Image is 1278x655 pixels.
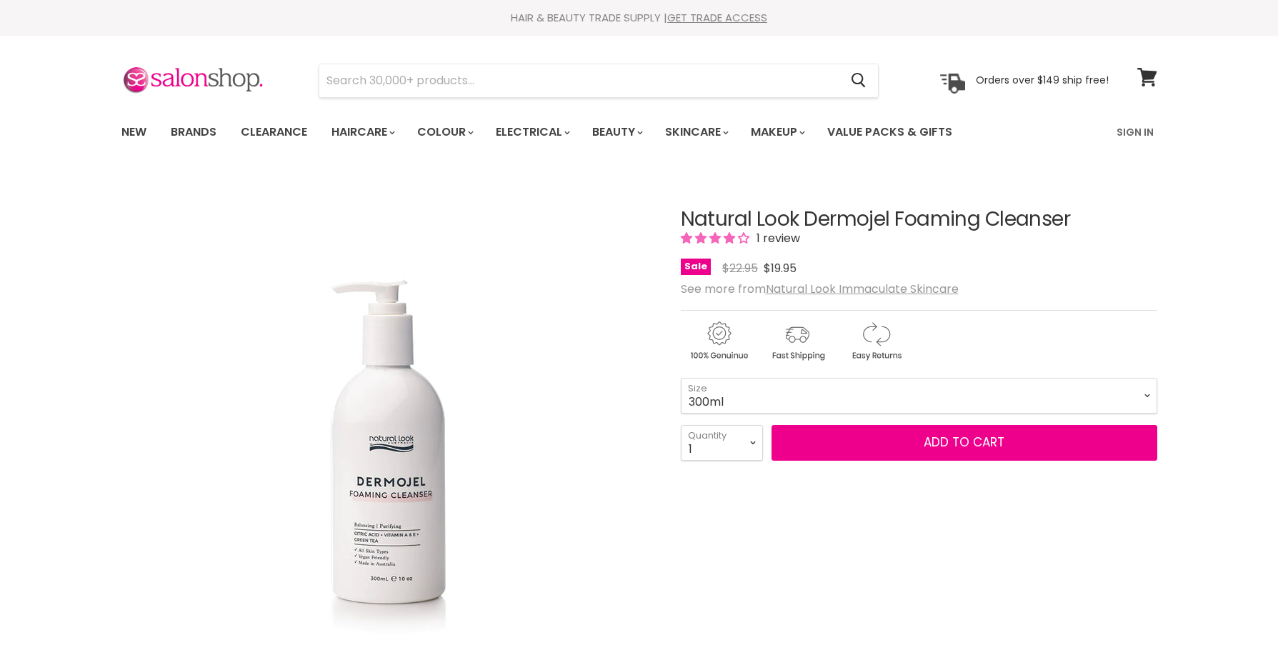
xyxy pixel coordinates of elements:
[759,319,835,363] img: shipping.gif
[840,64,878,97] button: Search
[772,425,1157,461] button: Add to cart
[160,117,227,147] a: Brands
[817,117,963,147] a: Value Packs & Gifts
[722,260,758,276] span: $22.95
[1108,117,1162,147] a: Sign In
[764,260,797,276] span: $19.95
[111,111,1036,153] ul: Main menu
[681,259,711,275] span: Sale
[976,74,1109,86] p: Orders over $149 ship free!
[681,281,959,297] span: See more from
[681,209,1157,231] h1: Natural Look Dermojel Foaming Cleanser
[581,117,652,147] a: Beauty
[740,117,814,147] a: Makeup
[838,319,914,363] img: returns.gif
[667,10,767,25] a: GET TRADE ACCESS
[681,425,763,461] select: Quantity
[104,11,1175,25] div: HAIR & BEAUTY TRADE SUPPLY |
[654,117,737,147] a: Skincare
[321,117,404,147] a: Haircare
[681,230,752,246] span: 4.00 stars
[230,117,318,147] a: Clearance
[766,281,959,297] a: Natural Look Immaculate Skincare
[924,434,1004,451] span: Add to cart
[104,111,1175,153] nav: Main
[681,319,757,363] img: genuine.gif
[406,117,482,147] a: Colour
[111,117,157,147] a: New
[319,64,879,98] form: Product
[319,64,840,97] input: Search
[485,117,579,147] a: Electrical
[752,230,800,246] span: 1 review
